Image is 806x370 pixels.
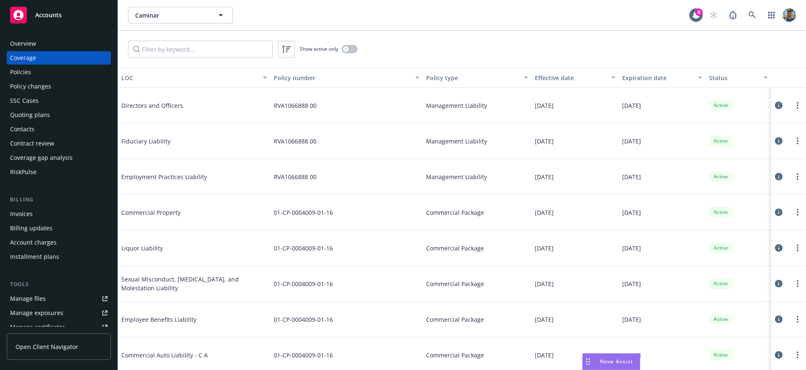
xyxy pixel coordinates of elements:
a: Policy changes [7,80,111,93]
div: Status [709,73,759,82]
div: Policy changes [10,80,51,93]
div: Coverage [10,51,36,65]
span: [DATE] [622,101,641,110]
a: more [793,243,803,253]
span: Caminar [135,11,208,20]
span: Directors and Officers [121,101,247,110]
div: Contract review [10,137,54,150]
a: Accounts [7,3,111,27]
span: Active [712,315,729,323]
a: Coverage [7,51,111,65]
a: more [793,136,803,146]
span: [DATE] [535,172,554,181]
span: Active [712,137,729,145]
span: Sexual Misconduct, [MEDICAL_DATA], and Molestation Liability [121,275,267,292]
span: [DATE] [535,351,554,360]
a: more [793,100,803,110]
div: Quoting plans [10,108,50,122]
span: Active [712,244,729,252]
div: SSC Cases [10,94,39,107]
button: Nova Assist [582,353,640,370]
div: Policy number [274,73,410,82]
span: [DATE] [535,244,554,253]
a: Switch app [763,7,780,23]
span: [DATE] [535,101,554,110]
div: Billing updates [10,221,52,235]
span: 01-CP-0004009-01-16 [274,315,333,324]
span: [DATE] [535,315,554,324]
span: Active [712,208,729,216]
a: more [793,172,803,182]
span: Liquor Liability [121,244,247,253]
button: Status [706,68,771,88]
button: Expiration date [619,68,706,88]
div: Billing [7,195,111,204]
a: Account charges [7,236,111,249]
a: Manage files [7,292,111,305]
span: Active [712,351,729,359]
div: 8 [695,8,703,16]
a: more [793,314,803,324]
span: Commercial Package [426,315,484,324]
div: Manage certificates [10,320,65,334]
span: RVA1066888 00 [274,101,317,110]
a: Manage exposures [7,306,111,320]
a: RiskPulse [7,165,111,179]
a: Contract review [7,137,111,150]
span: [DATE] [622,279,641,288]
a: Manage certificates [7,320,111,334]
span: [DATE] [622,208,641,217]
div: Policies [10,65,31,79]
div: Contacts [10,122,34,136]
span: RVA1066888 00 [274,137,317,146]
a: Policies [7,65,111,79]
span: [DATE] [535,208,554,217]
a: Quoting plans [7,108,111,122]
span: 01-CP-0004009-01-16 [274,351,333,360]
div: Policy type [426,73,519,82]
div: Manage files [10,292,46,305]
img: photo [782,8,796,22]
span: Commercial Package [426,351,484,360]
div: Coverage gap analysis [10,151,73,164]
a: Search [744,7,761,23]
a: Start snowing [705,7,722,23]
div: Drag to move [583,354,593,370]
span: Commercial Auto Liability - C A [121,351,247,360]
span: Management Liability [426,101,487,110]
a: Installment plans [7,250,111,263]
span: Management Liability [426,172,487,181]
span: Fiduciary Liability [121,137,247,146]
button: LOC [118,68,270,88]
div: Installment plans [10,250,59,263]
span: Active [712,280,729,287]
span: Employment Practices Liability [121,172,247,181]
span: Management Liability [426,137,487,146]
a: more [793,350,803,360]
button: Caminar [128,7,233,23]
span: [DATE] [622,172,641,181]
span: 01-CP-0004009-01-16 [274,244,333,253]
button: Policy number [270,68,423,88]
span: Active [712,102,729,109]
span: [DATE] [622,137,641,146]
span: Commercial Package [426,244,484,253]
span: 01-CP-0004009-01-16 [274,208,333,217]
span: Open Client Navigator [16,342,78,351]
div: Expiration date [622,73,693,82]
span: [DATE] [622,351,641,360]
div: LOC [121,73,258,82]
div: Tools [7,280,111,289]
span: [DATE] [622,315,641,324]
a: Billing updates [7,221,111,235]
div: Manage exposures [10,306,63,320]
a: Contacts [7,122,111,136]
span: Nova Assist [600,358,633,365]
a: SSC Cases [7,94,111,107]
a: Coverage gap analysis [7,151,111,164]
a: more [793,207,803,217]
span: Commercial Package [426,208,484,217]
div: Account charges [10,236,57,249]
div: Overview [10,37,36,50]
